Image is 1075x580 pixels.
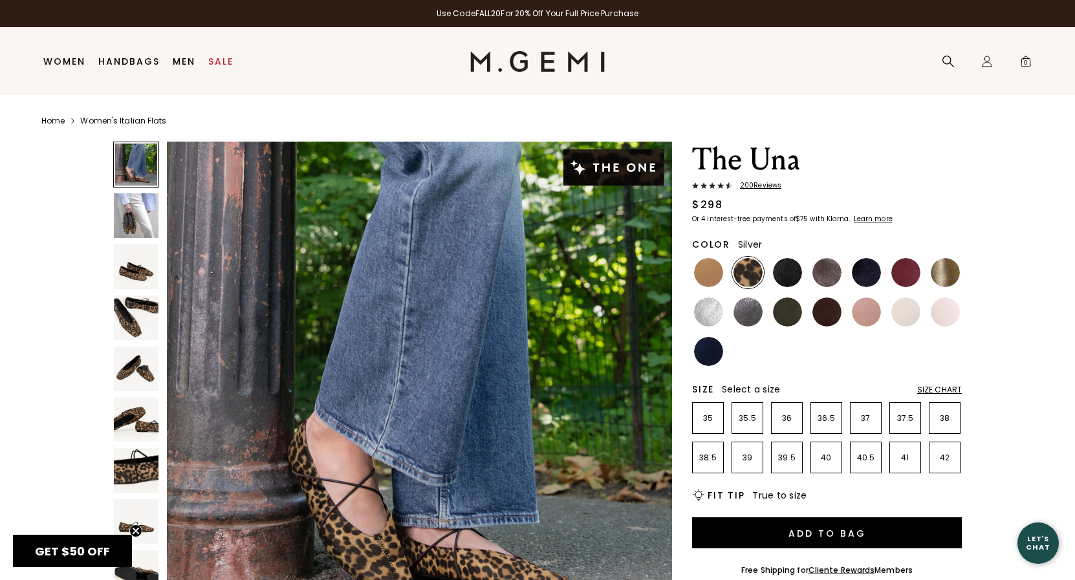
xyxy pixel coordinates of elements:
p: 35.5 [732,413,763,424]
p: 42 [929,453,960,463]
img: Silver [694,297,723,327]
img: Military [773,297,802,327]
img: Gold [931,258,960,287]
div: $298 [692,197,722,213]
klarna-placement-style-amount: $75 [796,214,808,224]
img: Gunmetal [733,297,763,327]
p: 37 [851,413,881,424]
img: Chocolate [812,297,842,327]
a: Learn more [852,215,893,223]
a: Home [41,116,65,126]
button: Add to Bag [692,517,962,548]
p: 38 [929,413,960,424]
p: 36.5 [811,413,842,424]
strong: FALL20 [475,8,501,19]
img: Leopard Print [733,258,763,287]
p: 36 [772,413,802,424]
img: The Una [114,398,158,442]
img: Black [773,258,802,287]
klarna-placement-style-body: with Klarna [810,214,852,224]
p: 40.5 [851,453,881,463]
span: Select a size [722,383,780,396]
span: True to size [752,489,807,502]
img: Cocoa [812,258,842,287]
a: Sale [208,56,233,67]
div: Let's Chat [1017,535,1059,551]
img: Ballerina Pink [931,297,960,327]
p: 38.5 [693,453,723,463]
span: GET $50 OFF [35,543,110,559]
klarna-placement-style-body: Or 4 interest-free payments of [692,214,796,224]
img: The Una [114,295,158,340]
img: Burgundy [891,258,920,287]
span: 200 Review s [732,182,781,189]
a: Women's Italian Flats [80,116,166,126]
img: Ecru [891,297,920,327]
img: Antique Rose [852,297,881,327]
div: Free Shipping for Members [741,565,913,575]
a: Cliente Rewards [809,564,875,575]
a: Men [173,56,195,67]
div: GET $50 OFFClose teaser [13,535,132,567]
img: The Una [114,499,158,544]
p: 39 [732,453,763,463]
button: Close teaser [129,524,142,537]
span: Silver [738,238,763,251]
p: 39.5 [772,453,802,463]
img: Navy [694,337,723,366]
a: 200Reviews [692,182,962,192]
img: The Una [114,193,158,238]
p: 35 [693,413,723,424]
img: The Una [114,244,158,289]
img: The Una [114,448,158,493]
p: 41 [890,453,920,463]
img: The One tag [563,149,664,186]
h2: Color [692,239,730,250]
h2: Size [692,384,714,394]
div: Size Chart [917,385,962,395]
h2: Fit Tip [708,490,744,500]
img: M.Gemi [470,51,605,72]
img: Light Tan [694,258,723,287]
img: The Una [114,347,158,391]
p: 37.5 [890,413,920,424]
a: Women [43,56,85,67]
p: 40 [811,453,842,463]
a: Handbags [98,56,160,67]
h1: The Una [692,142,962,178]
img: Midnight Blue [852,258,881,287]
klarna-placement-style-cta: Learn more [854,214,893,224]
span: 0 [1019,58,1032,70]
